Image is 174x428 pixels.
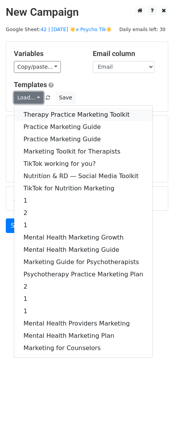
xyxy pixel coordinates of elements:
[14,92,43,104] a: Load...
[14,256,152,268] a: Marketing Guide for Psychotherapists
[117,25,168,34] span: Daily emails left: 30
[14,342,152,354] a: Marketing for Counselors
[117,26,168,32] a: Daily emails left: 30
[14,195,152,207] a: 1
[14,219,152,231] a: 1
[14,244,152,256] a: Mental Health Marketing Guide
[14,158,152,170] a: TikTok working for you?
[14,207,152,219] a: 2
[136,391,174,428] iframe: Chat Widget
[14,182,152,195] a: TikTok for Nutrition Marketing
[14,170,152,182] a: Nutrition & RD — Social Media Toolkit
[6,6,168,19] h2: New Campaign
[14,268,152,281] a: Psychotherapy Practice Marketing Plan
[6,218,31,233] a: Send
[14,61,61,73] a: Copy/paste...
[14,330,152,342] a: Mental Health Marketing Plan
[14,231,152,244] a: Mental Health Marketing Growth
[14,281,152,293] a: 2
[14,121,152,133] a: Practice Marketing Guide
[93,50,160,58] h5: Email column
[14,81,47,89] a: Templates
[14,50,81,58] h5: Variables
[14,109,152,121] a: Therapy Practice Marketing Toolkit
[6,26,112,32] small: Google Sheet:
[14,133,152,145] a: Practice Marketing Guide
[40,26,112,32] a: 42 | [DATE] ☀️x Psycho Tik☀️
[55,92,75,104] button: Save
[14,293,152,305] a: 1
[14,145,152,158] a: Marketing Toolkit for Therapists
[14,317,152,330] a: Mental Health Providers Marketing
[14,305,152,317] a: 1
